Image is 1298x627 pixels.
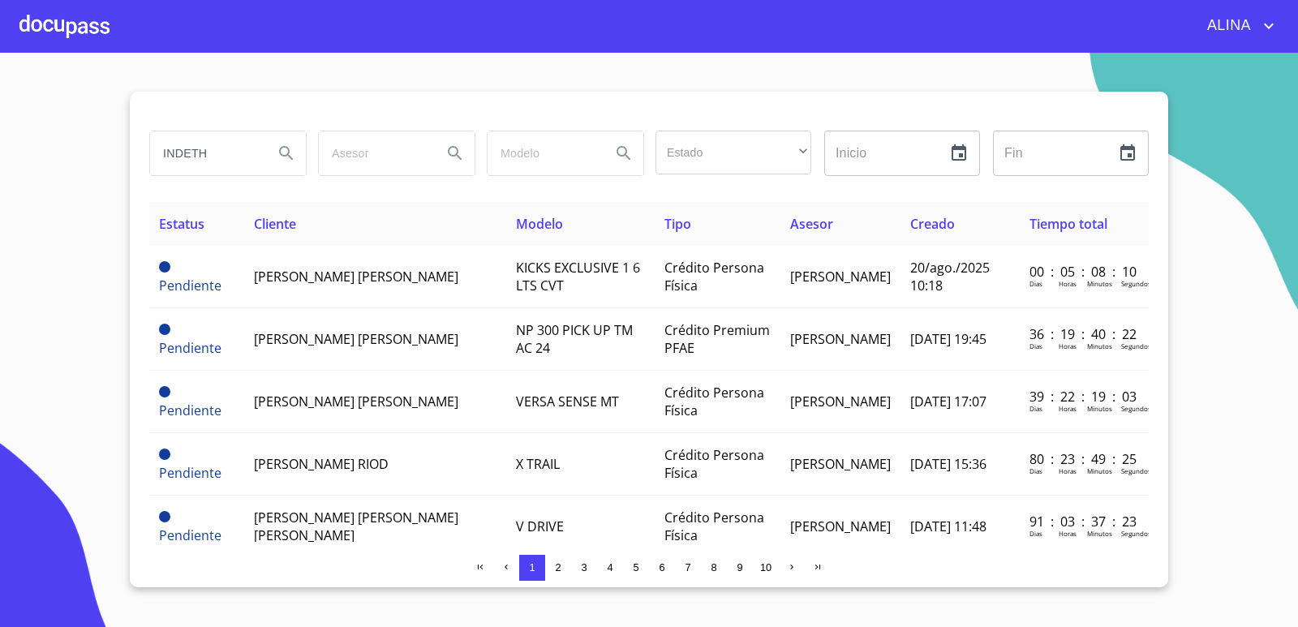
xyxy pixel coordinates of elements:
[790,215,833,233] span: Asesor
[555,561,561,573] span: 2
[1087,341,1112,350] p: Minutos
[516,517,564,535] span: V DRIVE
[1059,404,1077,413] p: Horas
[1087,466,1112,475] p: Minutos
[1121,404,1151,413] p: Segundos
[1087,529,1112,538] p: Minutos
[1029,529,1042,538] p: Dias
[571,555,597,581] button: 3
[623,555,649,581] button: 5
[516,455,560,473] span: X TRAIL
[516,393,619,410] span: VERSA SENSE MT
[1121,466,1151,475] p: Segundos
[1029,341,1042,350] p: Dias
[516,321,633,357] span: NP 300 PICK UP TM AC 24
[1059,529,1077,538] p: Horas
[790,268,891,286] span: [PERSON_NAME]
[159,526,221,544] span: Pendiente
[664,446,764,482] span: Crédito Persona Física
[910,259,990,294] span: 20/ago./2025 10:18
[655,131,811,174] div: ​
[790,455,891,473] span: [PERSON_NAME]
[649,555,675,581] button: 6
[254,215,296,233] span: Cliente
[150,131,260,175] input: search
[790,517,891,535] span: [PERSON_NAME]
[319,131,429,175] input: search
[159,402,221,419] span: Pendiente
[659,561,664,573] span: 6
[597,555,623,581] button: 4
[910,393,986,410] span: [DATE] 17:07
[1121,529,1151,538] p: Segundos
[1121,279,1151,288] p: Segundos
[254,393,458,410] span: [PERSON_NAME] [PERSON_NAME]
[436,134,475,173] button: Search
[1195,13,1259,39] span: ALINA
[910,455,986,473] span: [DATE] 15:36
[685,561,690,573] span: 7
[159,386,170,397] span: Pendiente
[159,449,170,460] span: Pendiente
[159,215,204,233] span: Estatus
[664,321,770,357] span: Crédito Premium PFAE
[1029,279,1042,288] p: Dias
[516,259,640,294] span: KICKS EXCLUSIVE 1 6 LTS CVT
[1059,466,1077,475] p: Horas
[488,131,598,175] input: search
[254,509,458,544] span: [PERSON_NAME] [PERSON_NAME] [PERSON_NAME]
[254,330,458,348] span: [PERSON_NAME] [PERSON_NAME]
[711,561,716,573] span: 8
[254,455,389,473] span: [PERSON_NAME] RIOD
[910,215,955,233] span: Creado
[604,134,643,173] button: Search
[581,561,587,573] span: 3
[1029,263,1139,281] p: 00 : 05 : 08 : 10
[1195,13,1279,39] button: account of current user
[790,330,891,348] span: [PERSON_NAME]
[1029,513,1139,530] p: 91 : 03 : 37 : 23
[1029,215,1107,233] span: Tiempo total
[664,215,691,233] span: Tipo
[159,324,170,335] span: Pendiente
[516,215,563,233] span: Modelo
[701,555,727,581] button: 8
[664,384,764,419] span: Crédito Persona Física
[664,259,764,294] span: Crédito Persona Física
[159,464,221,482] span: Pendiente
[159,277,221,294] span: Pendiente
[519,555,545,581] button: 1
[737,561,742,573] span: 9
[1029,450,1139,468] p: 80 : 23 : 49 : 25
[910,330,986,348] span: [DATE] 19:45
[607,561,612,573] span: 4
[1059,279,1077,288] p: Horas
[910,517,986,535] span: [DATE] 11:48
[1029,404,1042,413] p: Dias
[1087,279,1112,288] p: Minutos
[1029,466,1042,475] p: Dias
[159,339,221,357] span: Pendiente
[664,509,764,544] span: Crédito Persona Física
[159,511,170,522] span: Pendiente
[1087,404,1112,413] p: Minutos
[267,134,306,173] button: Search
[1029,388,1139,406] p: 39 : 22 : 19 : 03
[1059,341,1077,350] p: Horas
[760,561,771,573] span: 10
[753,555,779,581] button: 10
[790,393,891,410] span: [PERSON_NAME]
[727,555,753,581] button: 9
[159,261,170,273] span: Pendiente
[1029,325,1139,343] p: 36 : 19 : 40 : 22
[545,555,571,581] button: 2
[633,561,638,573] span: 5
[254,268,458,286] span: [PERSON_NAME] [PERSON_NAME]
[675,555,701,581] button: 7
[1121,341,1151,350] p: Segundos
[529,561,535,573] span: 1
